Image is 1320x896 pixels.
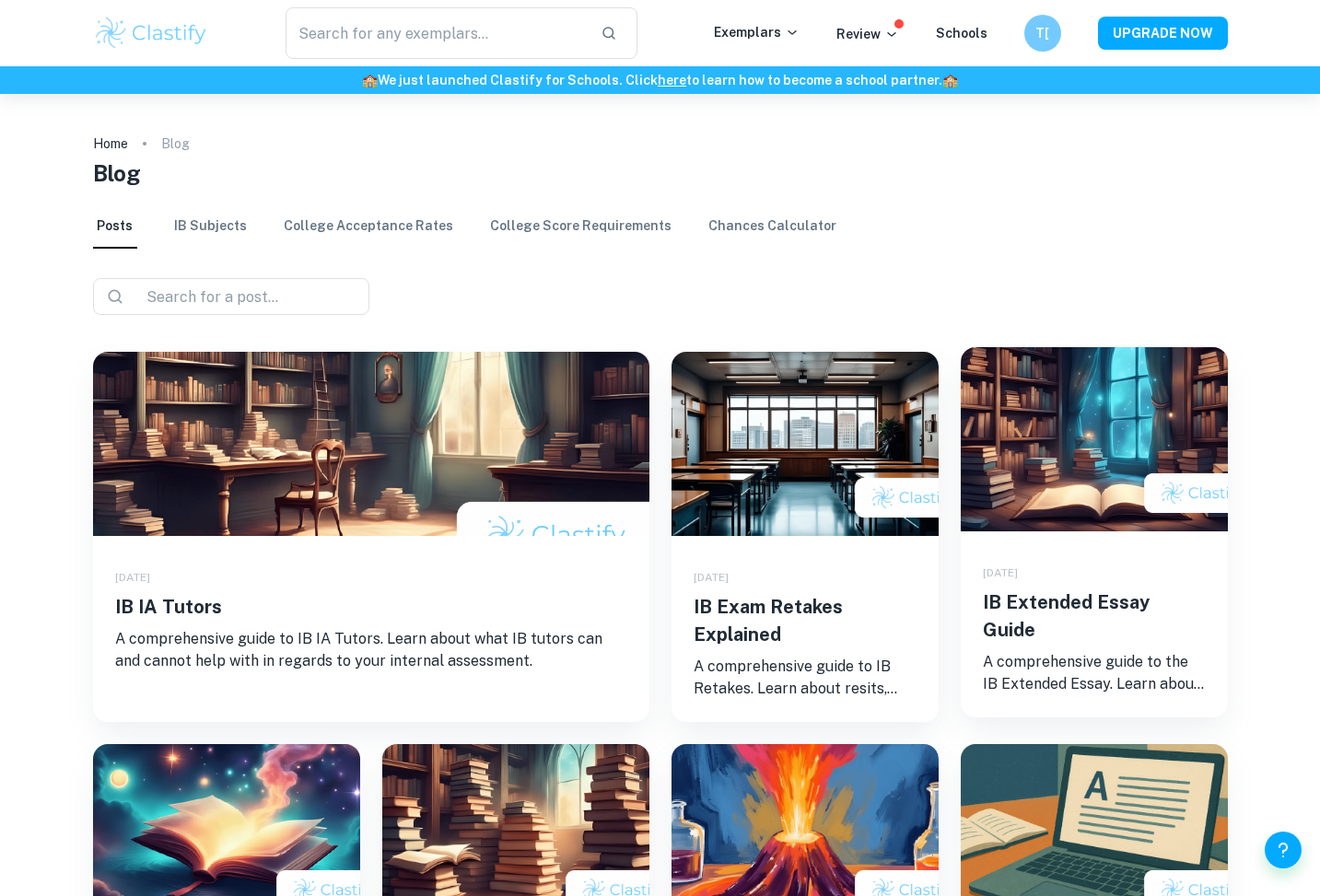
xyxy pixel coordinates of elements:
h5: IB IA Tutors [115,593,627,621]
p: A comprehensive guide to the IB Extended Essay. Learn about what the EE is, its writing procedure... [983,651,1206,695]
p: A comprehensive guide to IB Retakes. Learn about resits, when they take place, how many times you... [694,656,917,700]
img: Clastify logo [93,15,210,52]
input: Search for any exemplars... [286,7,587,59]
a: IB Exam Retakes Explained[DATE]IB Exam Retakes ExplainedA comprehensive guide to IB Retakes. Lear... [672,352,939,722]
button: Help and Feedback [1265,832,1302,868]
a: Chances Calculator [708,204,836,249]
a: Posts [93,204,137,249]
div: [DATE] [694,569,917,586]
p: Blog [161,134,190,154]
a: here [658,73,686,87]
input: Search for a post... [139,284,310,309]
a: Home [93,131,128,157]
h6: We just launched Clastify for Schools. Click to learn how to become a school partner. [4,70,1316,90]
img: IB IA Tutors [93,352,649,536]
div: [DATE] [115,569,627,586]
h5: IB Extended Essay Guide [983,588,1206,644]
div: [DATE] [983,564,1206,581]
p: Review [836,24,899,44]
button: T[ [1024,15,1061,52]
a: IB IA Tutors[DATE]IB IA TutorsA comprehensive guide to IB IA Tutors. Learn about what IB tutors c... [93,352,649,722]
button: Open [359,295,363,298]
p: Exemplars [714,22,800,42]
h6: T[ [1032,23,1053,43]
h5: IB Exam Retakes Explained [694,593,917,648]
img: IB Exam Retakes Explained [672,352,939,536]
span: 🏫 [362,73,378,87]
h1: Blog [93,157,1228,190]
p: A comprehensive guide to IB IA Tutors. Learn about what IB tutors can and cannot help with in reg... [115,628,627,672]
a: IB Extended Essay Guide[DATE]IB Extended Essay GuideA comprehensive guide to the IB Extended Essa... [961,352,1228,722]
button: UPGRADE NOW [1098,17,1228,50]
a: College Score Requirements [490,204,672,249]
img: IB Extended Essay Guide [961,347,1228,531]
span: 🏫 [942,73,958,87]
a: College Acceptance Rates [284,204,453,249]
a: Schools [936,26,987,41]
a: IB Subjects [174,204,247,249]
